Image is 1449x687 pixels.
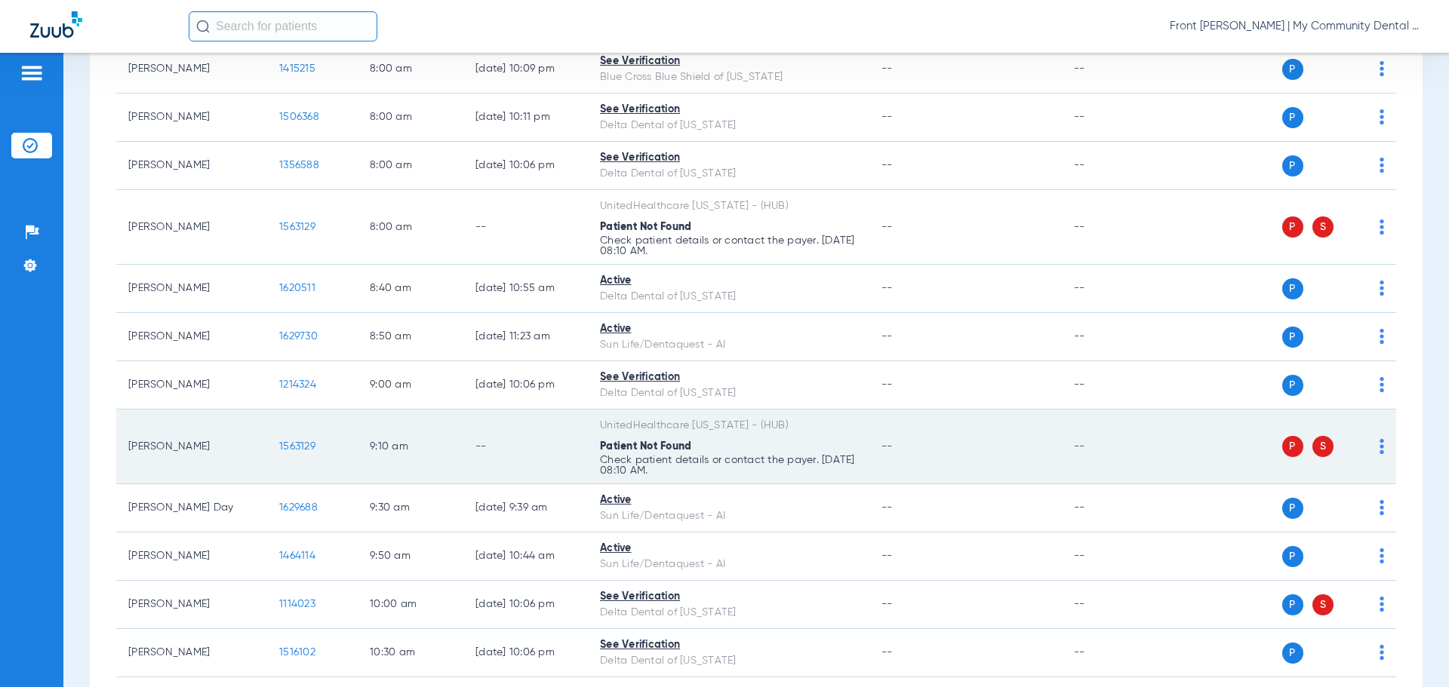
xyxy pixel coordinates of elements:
img: group-dot-blue.svg [1380,439,1384,454]
td: [DATE] 10:11 PM [463,94,588,142]
span: 1506368 [279,112,319,122]
td: [DATE] 10:06 PM [463,581,588,629]
td: 8:40 AM [358,265,463,313]
div: Delta Dental of [US_STATE] [600,118,857,133]
td: [DATE] 10:09 PM [463,45,588,94]
div: Active [600,273,857,289]
div: Sun Life/Dentaquest - AI [600,557,857,572]
span: -- [881,379,893,390]
img: group-dot-blue.svg [1380,377,1384,392]
iframe: Chat Widget [1374,615,1449,687]
img: group-dot-blue.svg [1380,219,1384,235]
td: -- [1062,190,1164,265]
span: -- [881,283,893,293]
span: P [1282,546,1303,567]
span: P [1282,594,1303,615]
td: [PERSON_NAME] [116,190,267,265]
span: P [1282,107,1303,128]
span: -- [881,63,893,74]
span: -- [881,647,893,658]
td: [DATE] 10:06 PM [463,142,588,190]
span: -- [881,160,893,170]
span: Patient Not Found [600,441,691,452]
td: -- [1062,629,1164,677]
td: [DATE] 10:44 AM [463,532,588,581]
div: See Verification [600,637,857,653]
td: [DATE] 11:23 AM [463,313,588,361]
span: -- [881,112,893,122]
span: P [1282,59,1303,80]
span: 1214324 [279,379,316,390]
td: 8:00 AM [358,142,463,190]
span: Patient Not Found [600,222,691,232]
span: P [1282,216,1303,238]
span: 1563129 [279,222,315,232]
td: -- [1062,142,1164,190]
td: -- [1062,581,1164,629]
div: Delta Dental of [US_STATE] [600,166,857,182]
div: Active [600,321,857,337]
td: -- [1062,532,1164,581]
div: Delta Dental of [US_STATE] [600,385,857,401]
td: [PERSON_NAME] [116,629,267,677]
td: [DATE] 10:06 PM [463,629,588,677]
td: 10:30 AM [358,629,463,677]
span: -- [881,599,893,609]
td: -- [463,409,588,484]
div: Sun Life/Dentaquest - AI [600,508,857,524]
td: -- [1062,361,1164,409]
div: UnitedHealthcare [US_STATE] - (HUB) [600,198,857,214]
span: S [1312,436,1334,457]
p: Check patient details or contact the payer. [DATE] 08:10 AM. [600,455,857,476]
img: group-dot-blue.svg [1380,158,1384,173]
p: Check patient details or contact the payer. [DATE] 08:10 AM. [600,235,857,256]
span: P [1282,436,1303,457]
span: S [1312,216,1334,238]
span: Front [PERSON_NAME] | My Community Dental Centers [1170,19,1419,34]
div: Delta Dental of [US_STATE] [600,653,857,669]
td: [PERSON_NAME] [116,313,267,361]
td: 8:50 AM [358,313,463,361]
div: See Verification [600,102,857,118]
span: P [1282,498,1303,519]
img: group-dot-blue.svg [1380,548,1384,563]
span: 1356588 [279,160,319,170]
img: Zuub Logo [30,11,82,38]
td: [PERSON_NAME] [116,409,267,484]
span: 1629730 [279,331,318,342]
span: 1563129 [279,441,315,452]
img: group-dot-blue.svg [1380,500,1384,515]
td: -- [1062,265,1164,313]
td: [PERSON_NAME] [116,265,267,313]
div: Delta Dental of [US_STATE] [600,605,857,621]
span: 1620511 [279,283,315,293]
span: 1114023 [279,599,315,609]
td: 9:00 AM [358,361,463,409]
span: -- [881,331,893,342]
div: See Verification [600,150,857,166]
img: group-dot-blue.svg [1380,329,1384,344]
td: -- [1062,45,1164,94]
td: 9:30 AM [358,484,463,532]
span: P [1282,643,1303,664]
td: [DATE] 9:39 AM [463,484,588,532]
span: -- [881,222,893,232]
span: -- [881,441,893,452]
td: [PERSON_NAME] [116,94,267,142]
td: 8:00 AM [358,45,463,94]
td: -- [1062,484,1164,532]
td: [DATE] 10:06 PM [463,361,588,409]
span: P [1282,155,1303,176]
div: Active [600,492,857,508]
span: 1464114 [279,551,315,561]
td: 10:00 AM [358,581,463,629]
img: Search Icon [196,20,210,33]
div: UnitedHealthcare [US_STATE] - (HUB) [600,418,857,434]
img: group-dot-blue.svg [1380,109,1384,124]
td: -- [463,190,588,265]
span: P [1282,278,1303,299]
div: See Verification [600,54,857,69]
td: [PERSON_NAME] [116,142,267,190]
td: [DATE] 10:55 AM [463,265,588,313]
